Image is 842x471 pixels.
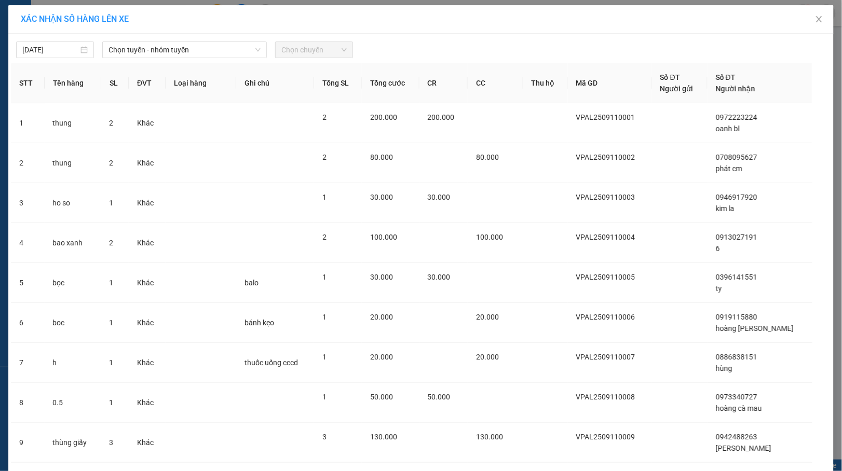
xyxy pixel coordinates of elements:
[45,183,101,223] td: ho so
[129,423,166,463] td: Khác
[322,153,327,161] span: 2
[576,313,635,321] span: VPAL2509110006
[370,313,393,321] span: 20.000
[245,318,274,327] span: bánh kẹo
[476,353,499,361] span: 20.000
[110,279,114,287] span: 1
[21,14,129,24] span: XÁC NHẬN SỐ HÀNG LÊN XE
[716,444,771,452] span: [PERSON_NAME]
[110,438,114,447] span: 3
[370,433,397,441] span: 130.000
[716,153,757,161] span: 0708095627
[322,313,327,321] span: 1
[370,113,397,121] span: 200.000
[716,164,742,173] span: phát cm
[45,143,101,183] td: thung
[716,113,757,121] span: 0972223224
[129,183,166,223] td: Khác
[45,103,101,143] td: thung
[110,239,114,247] span: 2
[129,383,166,423] td: Khác
[314,63,362,103] th: Tổng SL
[428,193,451,201] span: 30.000
[108,42,261,58] span: Chọn tuyến - nhóm tuyến
[11,423,45,463] td: 9
[45,263,101,303] td: bọc
[716,193,757,201] span: 0946917920
[45,63,101,103] th: Tên hàng
[236,63,314,103] th: Ghi chú
[576,353,635,361] span: VPAL2509110007
[419,63,468,103] th: CR
[370,193,393,201] span: 30.000
[716,404,762,412] span: hoàng cà mau
[716,233,757,241] span: 0913027191
[716,124,740,133] span: oanh bl
[129,343,166,383] td: Khác
[476,433,503,441] span: 130.000
[45,303,101,343] td: boc
[45,223,101,263] td: bao xanh
[322,193,327,201] span: 1
[11,183,45,223] td: 3
[245,358,298,367] span: thuốc uống cccd
[805,5,834,34] button: Close
[576,393,635,401] span: VPAL2509110008
[370,353,393,361] span: 20.000
[322,273,327,281] span: 1
[716,324,794,333] span: hoàng [PERSON_NAME]
[322,353,327,361] span: 1
[97,25,434,38] li: 26 Phó Cơ Điều, Phường 12
[476,313,499,321] span: 20.000
[129,303,166,343] td: Khác
[45,423,101,463] td: thùng giấy
[110,398,114,407] span: 1
[281,42,347,58] span: Chọn chuyến
[468,63,523,103] th: CC
[576,113,635,121] span: VPAL2509110001
[576,273,635,281] span: VPAL2509110005
[110,119,114,127] span: 2
[716,273,757,281] span: 0396141551
[428,393,451,401] span: 50.000
[476,233,503,241] span: 100.000
[129,143,166,183] td: Khác
[11,143,45,183] td: 2
[716,393,757,401] span: 0973340727
[716,353,757,361] span: 0886838151
[370,393,393,401] span: 50.000
[568,63,652,103] th: Mã GD
[245,279,259,287] span: balo
[129,223,166,263] td: Khác
[362,63,419,103] th: Tổng cước
[576,433,635,441] span: VPAL2509110009
[716,433,757,441] span: 0942488263
[476,153,499,161] span: 80.000
[576,193,635,201] span: VPAL2509110003
[11,263,45,303] td: 5
[11,63,45,103] th: STT
[11,343,45,383] td: 7
[11,223,45,263] td: 4
[129,103,166,143] td: Khác
[370,273,393,281] span: 30.000
[716,284,722,293] span: ty
[110,199,114,207] span: 1
[110,318,114,327] span: 1
[322,113,327,121] span: 2
[716,313,757,321] span: 0919115880
[660,73,680,81] span: Số ĐT
[322,393,327,401] span: 1
[716,85,755,93] span: Người nhận
[13,75,114,92] b: GỬI : VP An Lạc
[716,204,735,213] span: kim la
[716,73,736,81] span: Số ĐT
[11,303,45,343] td: 6
[166,63,236,103] th: Loại hàng
[110,358,114,367] span: 1
[370,233,397,241] span: 100.000
[428,113,455,121] span: 200.000
[660,85,694,93] span: Người gửi
[523,63,568,103] th: Thu hộ
[110,159,114,167] span: 2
